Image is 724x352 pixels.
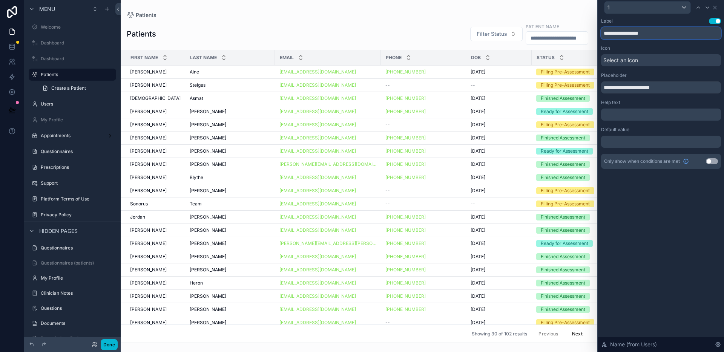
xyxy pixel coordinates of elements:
[541,280,585,286] div: Finished Assessment
[190,122,270,128] a: [PERSON_NAME]
[541,214,585,220] div: Finished Assessment
[279,306,356,312] a: [EMAIL_ADDRESS][DOMAIN_NAME]
[41,196,115,202] label: Platform Terms of Use
[41,72,112,78] label: Patients
[190,293,226,299] span: [PERSON_NAME]
[190,254,270,260] a: [PERSON_NAME]
[471,109,485,115] span: [DATE]
[385,161,462,167] a: [PHONE_NUMBER]
[536,95,633,102] a: Finished Assessment
[190,293,270,299] a: [PERSON_NAME]
[41,56,115,62] label: Dashboard
[41,212,115,218] label: Privacy Policy
[190,240,226,246] span: [PERSON_NAME]
[601,18,613,24] div: Label
[385,227,426,233] a: [PHONE_NUMBER]
[130,69,181,75] a: [PERSON_NAME]
[601,109,721,121] div: scrollable content
[190,122,226,128] span: [PERSON_NAME]
[29,53,116,65] a: Dashboard
[536,253,633,260] a: Finished Assessment
[385,201,390,207] span: --
[130,320,167,326] span: [PERSON_NAME]
[41,275,115,281] label: My Profile
[29,209,116,221] a: Privacy Policy
[541,253,585,260] div: Finished Assessment
[130,188,167,194] span: [PERSON_NAME]
[541,148,588,155] div: Ready for Assessment
[477,30,507,38] span: Filter Status
[601,45,610,51] label: Icon
[29,145,116,158] a: Questionnaires
[190,280,270,286] a: Heron
[279,69,356,75] a: [EMAIL_ADDRESS][DOMAIN_NAME]
[190,174,203,181] span: Blythe
[385,82,390,88] span: --
[526,23,559,30] label: Patient Name
[385,214,462,220] a: [PHONE_NUMBER]
[536,148,633,155] a: Ready for Assessment
[386,55,402,61] span: Phone
[385,293,426,299] a: [PHONE_NUMBER]
[385,267,462,273] a: [PHONE_NUMBER]
[385,306,426,312] a: [PHONE_NUMBER]
[471,148,485,154] span: [DATE]
[130,148,167,154] span: [PERSON_NAME]
[541,266,585,273] div: Finished Assessment
[130,201,181,207] a: Sonorus
[471,174,527,181] a: [DATE]
[41,180,115,186] label: Support
[190,174,270,181] a: Blythe
[130,254,181,260] a: [PERSON_NAME]
[385,148,426,154] a: [PHONE_NUMBER]
[385,161,426,167] a: [PHONE_NUMBER]
[41,117,115,123] label: My Profile
[130,55,158,61] span: First Name
[130,148,181,154] a: [PERSON_NAME]
[471,240,527,246] a: [DATE]
[41,305,115,311] label: Questions
[471,240,485,246] span: [DATE]
[279,95,376,101] a: [EMAIL_ADDRESS][DOMAIN_NAME]
[29,242,116,254] a: Questionnaires
[279,109,356,115] a: [EMAIL_ADDRESS][DOMAIN_NAME]
[536,121,633,128] a: Filling Pre-Assessment
[279,201,376,207] a: [EMAIL_ADDRESS][DOMAIN_NAME]
[471,95,527,101] a: [DATE]
[127,11,156,19] a: Patients
[536,240,633,247] a: Ready for Assessment
[471,227,527,233] a: [DATE]
[536,293,633,300] a: Finished Assessment
[279,135,356,141] a: [EMAIL_ADDRESS][DOMAIN_NAME]
[279,254,376,260] a: [EMAIL_ADDRESS][DOMAIN_NAME]
[279,148,356,154] a: [EMAIL_ADDRESS][DOMAIN_NAME]
[279,82,356,88] a: [EMAIL_ADDRESS][DOMAIN_NAME]
[41,24,115,30] label: Welcome
[385,267,426,273] a: [PHONE_NUMBER]
[130,135,167,141] span: [PERSON_NAME]
[279,227,356,233] a: [EMAIL_ADDRESS][DOMAIN_NAME]
[190,95,203,101] span: Asmat
[279,306,376,312] a: [EMAIL_ADDRESS][DOMAIN_NAME]
[279,227,376,233] a: [EMAIL_ADDRESS][DOMAIN_NAME]
[130,201,148,207] span: Sonorus
[279,161,376,167] a: [PERSON_NAME][EMAIL_ADDRESS][DOMAIN_NAME]
[385,122,390,128] span: --
[190,320,226,326] span: [PERSON_NAME]
[471,293,527,299] a: [DATE]
[130,82,167,88] span: [PERSON_NAME]
[190,320,270,326] a: [PERSON_NAME]
[385,174,462,181] a: [PHONE_NUMBER]
[101,339,118,350] button: Done
[279,293,356,299] a: [EMAIL_ADDRESS][DOMAIN_NAME]
[385,254,462,260] a: [PHONE_NUMBER]
[471,82,475,88] span: --
[601,127,629,133] label: Default value
[190,135,270,141] a: [PERSON_NAME]
[41,148,115,155] label: Questionnaires
[385,148,462,154] a: [PHONE_NUMBER]
[130,161,181,167] a: [PERSON_NAME]
[279,174,356,181] a: [EMAIL_ADDRESS][DOMAIN_NAME]
[279,254,356,260] a: [EMAIL_ADDRESS][DOMAIN_NAME]
[130,174,181,181] a: [PERSON_NAME]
